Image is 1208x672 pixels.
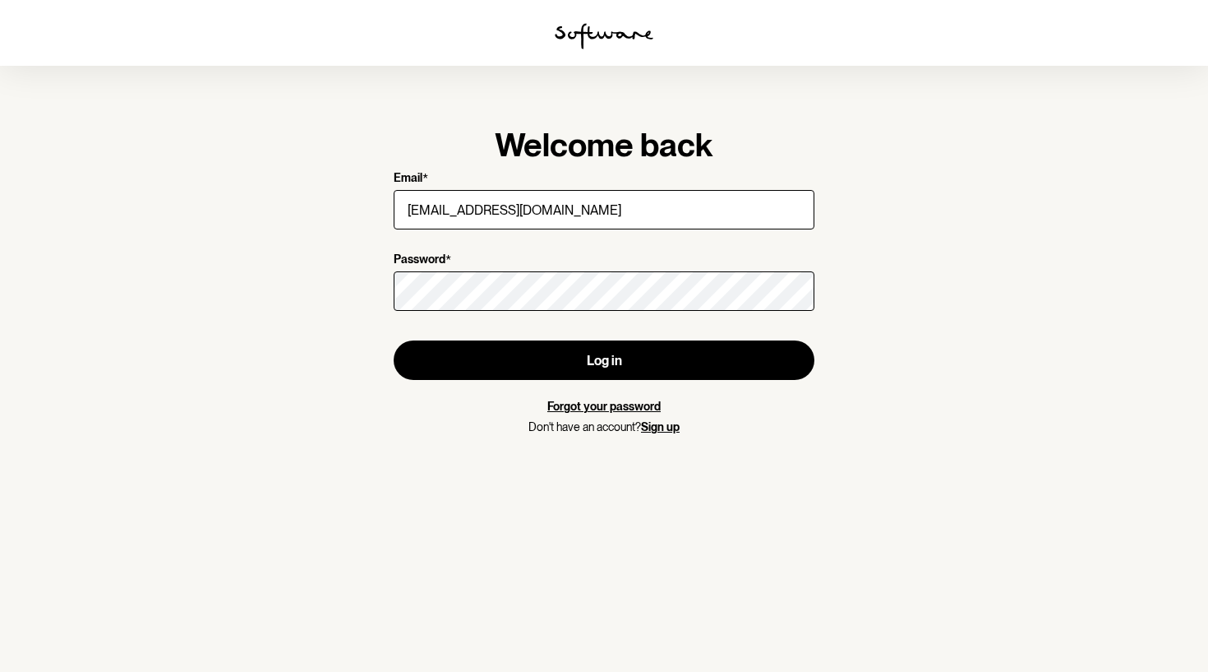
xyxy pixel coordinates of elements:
[394,341,814,380] button: Log in
[547,400,661,413] a: Forgot your password
[394,420,814,434] p: Don't have an account?
[394,253,445,268] p: Password
[394,125,814,165] h1: Welcome back
[555,23,653,49] img: software logo
[641,420,680,433] a: Sign up
[394,171,422,187] p: Email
